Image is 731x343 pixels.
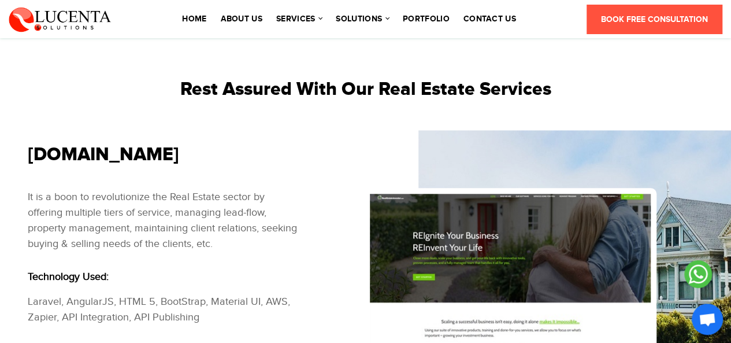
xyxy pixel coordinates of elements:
div: Open chat [692,304,723,335]
div: It is a boon to revolutionize the Real Estate sector by offering multiple tiers of service, manag... [28,189,299,252]
a: About Us [220,15,262,23]
p: Laravel, AngularJS, HTML 5, BootStrap, Material UI, AWS, Zapier, API Integration, API Publishing [28,294,299,325]
h2: Rest Assured With Our Real Estate Services [28,79,704,101]
img: Lucenta Solutions [9,6,112,32]
h2: [DOMAIN_NAME] [28,144,299,166]
a: portfolio [403,15,450,23]
a: services [276,15,322,23]
a: solutions [336,15,389,23]
a: Home [182,15,206,23]
strong: Technology Used: [28,271,109,283]
span: Book Free Consultation [601,14,708,24]
a: contact us [463,15,516,23]
a: Book Free Consultation [587,5,722,34]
